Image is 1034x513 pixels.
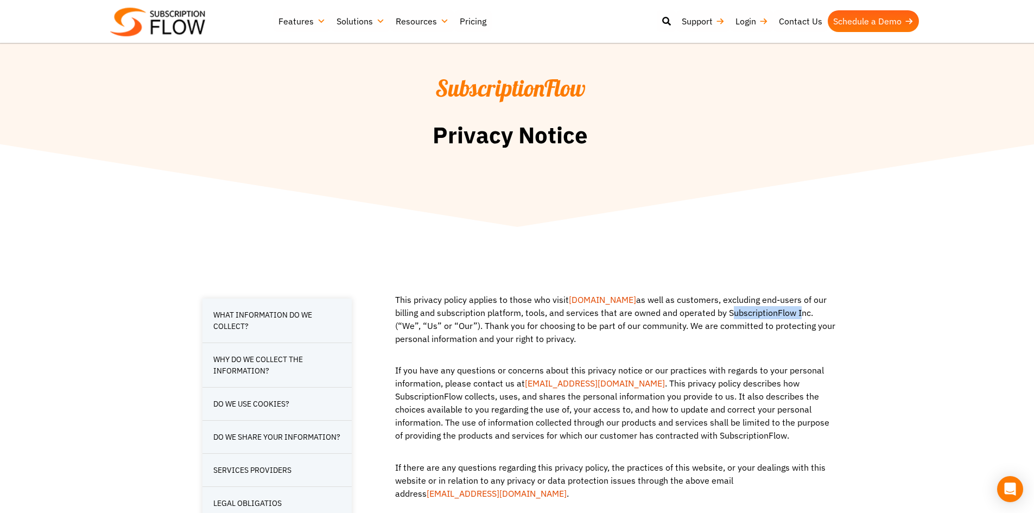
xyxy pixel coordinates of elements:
a: [EMAIL_ADDRESS][DOMAIN_NAME] [525,378,665,389]
a: SERVICES PROVIDERS [202,454,352,487]
span: DO WE SHARE YOUR INFORMATION? [213,432,340,443]
a: Resources [390,10,454,32]
p: If there are any questions regarding this privacy policy, the practices of this website, or your ... [390,461,838,511]
a: Features [273,10,331,32]
span: WHAT INFORMATION DO WE COLLECT? [213,309,341,332]
a: [EMAIL_ADDRESS][DOMAIN_NAME] [427,488,567,499]
a: WHAT INFORMATION DO WE COLLECT? [202,299,352,343]
img: Subscriptionflow [110,8,205,36]
h2: Privacy Notice [192,122,829,148]
a: WHY DO WE COLLECT THE INFORMATION? [202,343,352,388]
span: WHY DO WE COLLECT THE INFORMATION? [213,354,341,377]
span: LEGAL OBLIGATIOS [213,498,282,509]
a: Solutions [331,10,390,32]
div: Open Intercom Messenger [997,476,1023,502]
p: This privacy policy applies to those who visit as well as customers, excluding end-users of our b... [390,293,838,356]
a: Pricing [454,10,492,32]
a: Contact Us [773,10,828,32]
a: DO WE USE COOKIES? [202,388,352,421]
a: Support [676,10,730,32]
a: Schedule a Demo [828,10,919,32]
a: DO WE SHARE YOUR INFORMATION? [202,421,352,454]
a: Login [730,10,773,32]
span: SERVICES PROVIDERS [213,465,291,476]
span: SubscriptionFlow [435,74,586,103]
span: DO WE USE COOKIES? [213,398,289,410]
a: [DOMAIN_NAME] [569,294,636,305]
p: If you have any questions or concerns about this privacy notice or our practices with regards to ... [390,364,838,453]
